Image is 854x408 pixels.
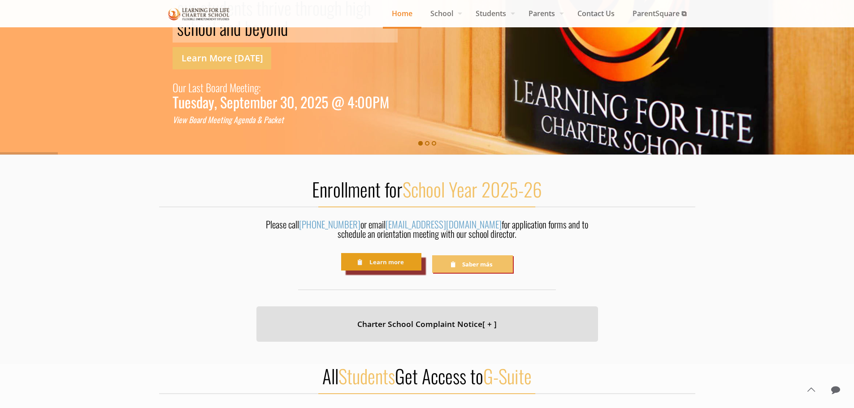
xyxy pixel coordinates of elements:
[173,47,271,69] a: Learn More [DATE]
[196,96,203,107] div: d
[173,114,177,125] div: V
[260,18,266,38] div: y
[192,78,196,96] div: a
[220,18,226,38] div: a
[233,96,239,107] div: p
[244,96,250,107] div: e
[273,96,277,107] div: r
[295,96,297,107] div: ,
[234,18,241,38] div: d
[189,114,193,125] div: B
[223,114,225,125] div: i
[203,96,208,107] div: a
[191,96,196,107] div: s
[177,18,184,38] div: s
[206,78,211,96] div: B
[178,96,185,107] div: u
[239,96,244,107] div: t
[173,78,178,96] div: O
[252,114,255,125] div: a
[257,114,262,125] div: &
[214,96,217,107] div: ,
[260,96,266,107] div: b
[202,114,206,125] div: d
[223,78,227,96] div: d
[268,114,271,125] div: a
[347,96,355,107] div: 4
[173,78,389,107] a: Our Last Board Meeting: Tuesday, September 30, 2025 @ 4:00PM
[200,78,204,96] div: t
[338,362,395,390] span: Students
[315,96,321,107] div: 2
[205,18,212,38] div: o
[193,114,196,125] div: o
[386,217,502,231] a: [EMAIL_ADDRESS][DOMAIN_NAME]
[273,18,281,38] div: n
[241,114,245,125] div: e
[341,253,421,271] a: Learn more
[254,78,259,96] div: g
[365,96,373,107] div: 0
[188,78,192,96] div: L
[220,78,223,96] div: r
[421,7,467,20] span: School
[380,96,389,107] div: M
[357,96,365,107] div: 0
[245,114,248,125] div: n
[216,78,220,96] div: a
[259,78,261,96] div: :
[228,114,232,125] div: g
[355,96,357,107] div: :
[159,177,695,201] h2: Enrollment for
[321,96,328,107] div: 5
[483,362,532,390] span: G-Suite
[236,78,240,96] div: e
[244,78,247,96] div: t
[287,96,295,107] div: 0
[250,96,260,107] div: m
[568,7,624,20] span: Contact Us
[178,114,182,125] div: e
[196,78,200,96] div: s
[268,318,587,331] h4: Charter School Complaint Notice
[212,18,216,38] div: l
[240,78,244,96] div: e
[220,114,223,125] div: t
[271,114,274,125] div: c
[225,114,228,125] div: n
[277,114,281,125] div: e
[227,96,233,107] div: e
[624,7,695,20] span: ParentSquare ⧉
[234,114,238,125] div: A
[331,96,344,107] div: @
[198,18,205,38] div: o
[159,364,695,387] h2: All Get Access to
[199,114,202,125] div: r
[211,78,216,96] div: o
[182,114,187,125] div: w
[383,7,421,20] span: Home
[245,18,252,38] div: b
[191,18,198,38] div: h
[208,114,213,125] div: M
[281,114,284,125] div: t
[307,96,315,107] div: 0
[299,217,360,231] a: [PHONE_NUMBER]
[520,7,568,20] span: Parents
[248,114,252,125] div: d
[178,78,183,96] div: u
[281,18,288,38] div: d
[196,114,199,125] div: a
[274,114,277,125] div: k
[373,96,380,107] div: P
[208,96,214,107] div: y
[184,18,191,38] div: c
[213,114,217,125] div: e
[230,78,236,96] div: M
[226,18,234,38] div: n
[266,96,273,107] div: e
[185,96,191,107] div: e
[168,6,230,22] img: Home
[247,78,250,96] div: i
[432,255,512,273] a: Saber más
